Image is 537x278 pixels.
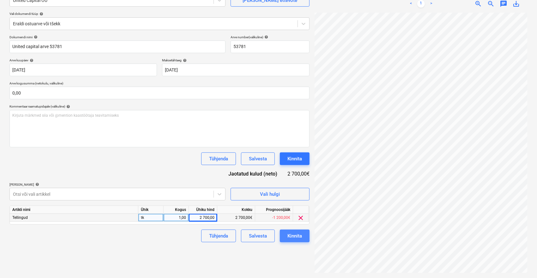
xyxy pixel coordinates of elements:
[223,170,287,177] div: Jaotatud kulud (neto)
[287,155,302,163] div: Kinnita
[241,230,275,242] button: Salvesta
[162,58,310,62] div: Maksetähtaeg
[260,190,280,198] div: Vali hulgi
[9,182,226,187] div: [PERSON_NAME]
[241,152,275,165] button: Salvesta
[255,214,293,222] div: -1 200,00€
[287,170,310,177] div: 2 700,00€
[10,206,138,214] div: Artikli nimi
[231,188,310,201] button: Vali hulgi
[231,40,310,53] input: Arve number
[217,214,255,222] div: 2 700,00€
[255,206,293,214] div: Prognoosijääk
[162,64,310,76] input: Tähtaega pole määratud
[287,232,302,240] div: Kinnita
[231,35,310,39] div: Arve number (valikuline)
[9,35,226,39] div: Dokumendi nimi
[249,232,267,240] div: Salvesta
[9,104,310,108] div: Kommentaar raamatupidajale (valikuline)
[65,105,70,108] span: help
[182,59,187,62] span: help
[201,152,236,165] button: Tühjenda
[201,230,236,242] button: Tühjenda
[9,81,310,87] p: Arve kogusumma (netokulu, valikuline)
[138,214,164,222] div: tk
[217,206,255,214] div: Kokku
[9,40,226,53] input: Dokumendi nimi
[34,182,39,186] span: help
[209,232,228,240] div: Tühjenda
[166,214,186,222] div: 1,00
[33,35,38,39] span: help
[249,155,267,163] div: Salvesta
[191,214,214,222] div: 2 700,00
[12,215,28,220] span: Tellingud
[297,214,305,222] span: clear
[28,59,33,62] span: help
[189,206,217,214] div: Ühiku hind
[9,58,157,62] div: Arve kuupäev
[138,206,164,214] div: Ühik
[263,35,268,39] span: help
[9,64,157,76] input: Arve kuupäeva pole määratud.
[164,206,189,214] div: Kogus
[280,230,310,242] button: Kinnita
[280,152,310,165] button: Kinnita
[9,87,310,99] input: Arve kogusumma (netokulu, valikuline)
[38,12,43,16] span: help
[209,155,228,163] div: Tühjenda
[9,12,310,16] div: Vali dokumendi tüüp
